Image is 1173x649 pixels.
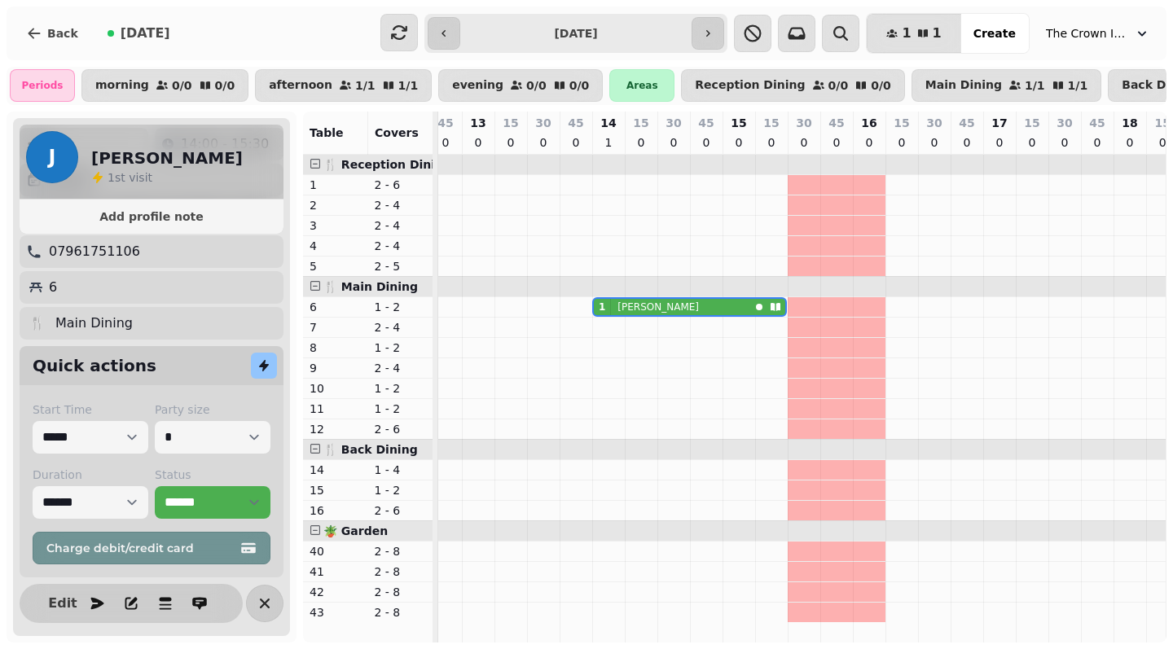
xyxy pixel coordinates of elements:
[439,134,452,151] p: 0
[731,115,746,131] p: 15
[926,115,942,131] p: 30
[323,158,451,171] span: 🍴 Reception Dining
[375,177,427,193] p: 2 - 6
[765,134,778,151] p: 0
[310,299,362,315] p: 6
[599,300,605,314] div: 1
[526,80,547,91] p: 0 / 0
[503,115,518,131] p: 15
[91,147,243,169] h2: [PERSON_NAME]
[732,134,745,151] p: 0
[323,443,418,456] span: 🍴 Back Dining
[1057,115,1072,131] p: 30
[310,380,362,397] p: 10
[1058,134,1071,151] p: 0
[81,69,248,102] button: morning0/00/0
[375,584,427,600] p: 2 - 8
[49,278,57,297] p: 6
[215,80,235,91] p: 0 / 0
[504,134,517,151] p: 0
[155,401,270,418] label: Party size
[375,126,419,139] span: Covers
[902,27,911,40] span: 1
[155,467,270,483] label: Status
[375,421,427,437] p: 2 - 6
[925,79,1002,92] p: Main Dining
[863,134,876,151] p: 0
[867,14,960,53] button: 11
[1024,115,1039,131] p: 15
[828,115,844,131] p: 45
[13,14,91,53] button: Back
[973,28,1016,39] span: Create
[375,543,427,559] p: 2 - 8
[667,134,680,151] p: 0
[828,80,849,91] p: 0 / 0
[310,238,362,254] p: 4
[375,299,427,315] p: 1 - 2
[33,401,148,418] label: Start Time
[1025,80,1045,91] p: 1 / 1
[438,69,603,102] button: evening0/00/0
[310,360,362,376] p: 9
[375,258,427,274] p: 2 - 5
[33,467,148,483] label: Duration
[871,80,891,91] p: 0 / 0
[39,211,264,222] span: Add profile note
[700,134,713,151] p: 0
[470,115,485,131] p: 13
[375,238,427,254] p: 2 - 4
[569,80,590,91] p: 0 / 0
[894,115,909,131] p: 15
[269,79,332,92] p: afternoon
[310,462,362,478] p: 14
[26,206,277,227] button: Add profile note
[310,502,362,519] p: 16
[861,115,876,131] p: 16
[797,134,811,151] p: 0
[1122,115,1137,131] p: 18
[1026,134,1039,151] p: 0
[108,171,115,184] span: 1
[33,532,270,564] button: Charge debit/credit card
[796,115,811,131] p: 30
[537,134,550,151] p: 0
[635,134,648,151] p: 0
[255,69,432,102] button: afternoon1/11/1
[452,79,503,92] p: evening
[121,27,170,40] span: [DATE]
[993,134,1006,151] p: 0
[569,134,582,151] p: 0
[310,319,362,335] p: 7
[108,169,152,186] p: visit
[830,134,843,151] p: 0
[375,462,427,478] p: 1 - 4
[472,134,485,151] p: 0
[55,314,133,333] p: Main Dining
[1068,80,1088,91] p: 1 / 1
[310,217,362,234] p: 3
[172,80,192,91] p: 0 / 0
[310,482,362,498] p: 15
[991,115,1007,131] p: 17
[1091,134,1104,151] p: 0
[960,134,973,151] p: 0
[375,563,427,580] p: 2 - 8
[928,134,941,151] p: 0
[94,14,183,53] button: [DATE]
[633,115,648,131] p: 15
[375,380,427,397] p: 1 - 2
[10,69,75,102] div: Periods
[375,217,427,234] p: 2 - 4
[1156,134,1169,151] p: 0
[933,27,942,40] span: 1
[602,134,615,151] p: 1
[53,597,72,610] span: Edit
[47,28,78,39] span: Back
[960,14,1029,53] button: Create
[375,360,427,376] p: 2 - 4
[323,280,418,293] span: 🍴 Main Dining
[375,604,427,620] p: 2 - 8
[355,80,376,91] p: 1 / 1
[1046,25,1127,42] span: The Crown Inn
